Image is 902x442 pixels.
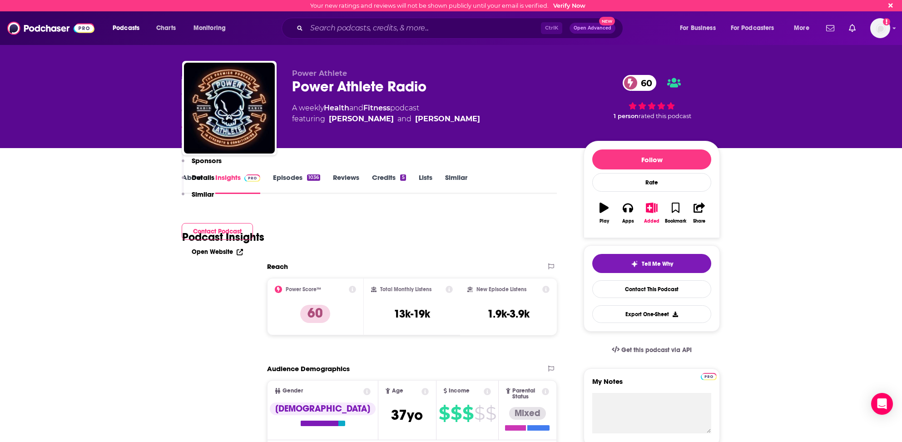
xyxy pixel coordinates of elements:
button: Details [182,173,214,190]
a: Show notifications dropdown [845,20,859,36]
a: Lists [419,173,432,194]
button: Follow [592,149,711,169]
img: User Profile [870,18,890,38]
button: Show profile menu [870,18,890,38]
a: Open Website [192,248,243,256]
button: Play [592,197,616,229]
a: Health [324,104,349,112]
span: Power Athlete [292,69,347,78]
div: Bookmark [665,219,686,224]
button: open menu [725,21,788,35]
span: Logged in as BretAita [870,18,890,38]
span: 1 person [614,113,639,119]
div: Play [600,219,609,224]
a: Contact This Podcast [592,280,711,298]
a: Get this podcast via API [605,339,699,361]
button: open menu [187,21,238,35]
div: 60 1 personrated this podcast [584,69,720,125]
button: Export One-Sheet [592,305,711,323]
a: Pro website [701,372,717,380]
span: Tell Me Why [642,260,673,268]
div: 5 [400,174,406,181]
img: Podchaser - Follow, Share and Rate Podcasts [7,20,94,37]
a: 60 [623,75,657,91]
button: open menu [788,21,821,35]
h2: Audience Demographics [267,364,350,373]
button: Similar [182,190,214,207]
div: Open Intercom Messenger [871,393,893,415]
span: Age [392,388,403,394]
span: Podcasts [113,22,139,35]
div: [DEMOGRAPHIC_DATA] [270,402,376,415]
h2: Power Score™ [286,286,321,293]
span: 37 yo [391,406,423,424]
span: and [397,114,411,124]
h2: Total Monthly Listens [380,286,431,293]
div: Share [693,219,705,224]
span: For Business [680,22,716,35]
span: featuring [292,114,480,124]
h2: Reach [267,262,288,271]
div: Mixed [509,407,546,420]
span: 60 [632,75,657,91]
p: Similar [192,190,214,199]
div: Added [644,219,659,224]
label: My Notes [592,377,711,393]
span: Monitoring [193,22,226,35]
a: Tex McQuilkin [415,114,480,124]
div: Rate [592,173,711,192]
a: Episodes1036 [273,173,320,194]
span: rated this podcast [639,113,691,119]
img: Power Athlete Radio [184,63,275,154]
button: Share [688,197,711,229]
a: Similar [445,173,467,194]
h3: 13k-19k [394,307,430,321]
span: Charts [156,22,176,35]
span: $ [462,406,473,421]
a: Fitness [363,104,390,112]
a: Luke Summers [329,114,394,124]
span: New [599,17,615,25]
span: Get this podcast via API [621,346,692,354]
a: Show notifications dropdown [823,20,838,36]
button: open menu [674,21,727,35]
input: Search podcasts, credits, & more... [307,21,541,35]
p: Details [192,173,214,182]
div: A weekly podcast [292,103,480,124]
button: Contact Podcast [182,223,253,240]
p: 60 [300,305,330,323]
span: Ctrl K [541,22,562,34]
span: $ [439,406,450,421]
span: $ [474,406,485,421]
button: Bookmark [664,197,687,229]
div: Search podcasts, credits, & more... [290,18,632,39]
a: Verify Now [553,2,585,9]
img: Podchaser Pro [701,373,717,380]
a: Charts [150,21,181,35]
a: Reviews [333,173,359,194]
div: Your new ratings and reviews will not be shown publicly until your email is verified. [310,2,585,9]
button: tell me why sparkleTell Me Why [592,254,711,273]
span: Income [449,388,470,394]
svg: Email not verified [883,18,890,25]
span: Parental Status [512,388,540,400]
div: 1036 [307,174,320,181]
span: $ [451,406,461,421]
a: Credits5 [372,173,406,194]
button: Added [640,197,664,229]
div: Apps [622,219,634,224]
button: Open AdvancedNew [570,23,615,34]
span: For Podcasters [731,22,774,35]
span: More [794,22,809,35]
h3: 1.9k-3.9k [487,307,530,321]
img: tell me why sparkle [631,260,638,268]
span: Gender [282,388,303,394]
span: and [349,104,363,112]
span: $ [486,406,496,421]
button: open menu [106,21,151,35]
span: Open Advanced [574,26,611,30]
h2: New Episode Listens [476,286,526,293]
button: Apps [616,197,639,229]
